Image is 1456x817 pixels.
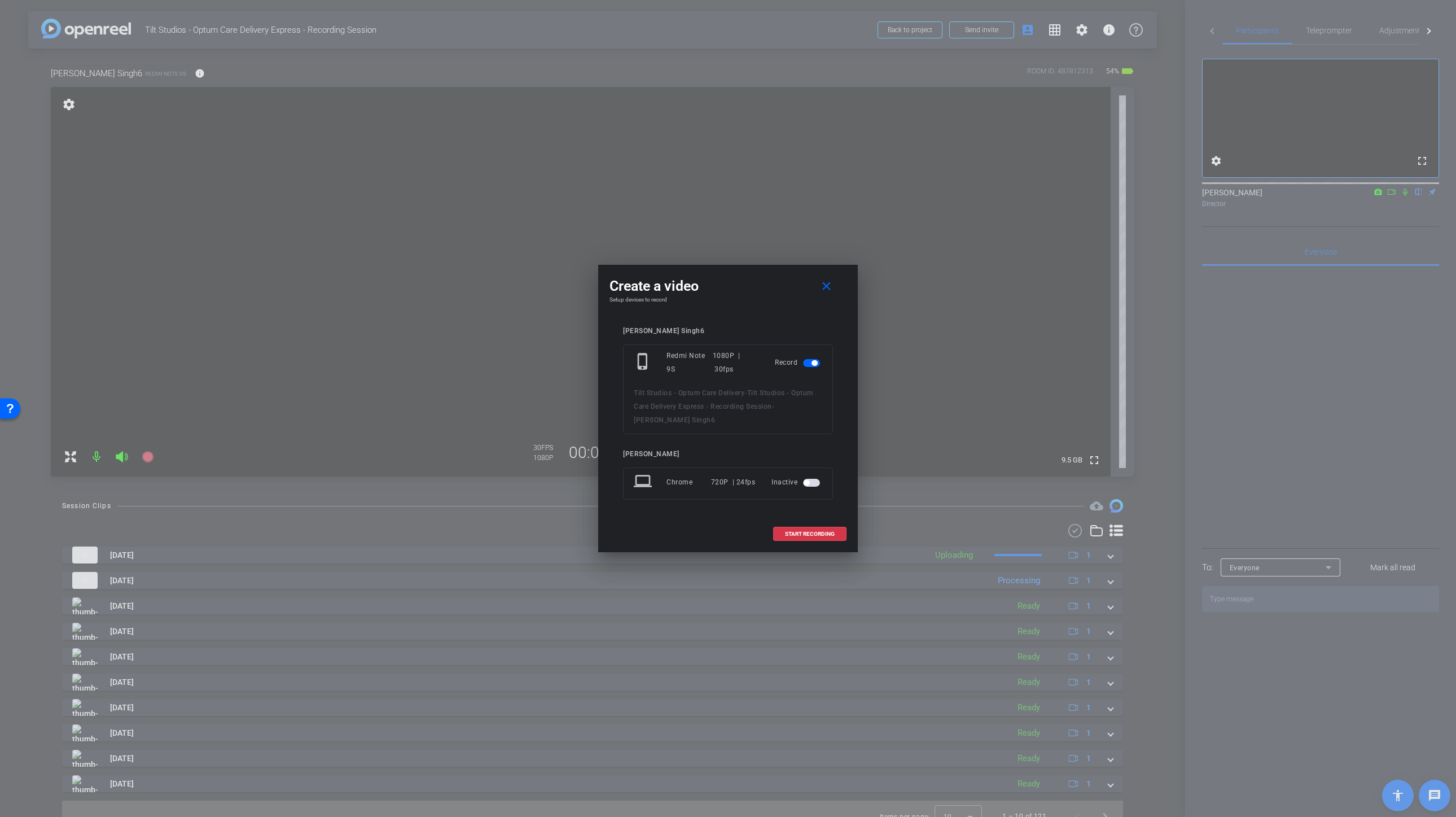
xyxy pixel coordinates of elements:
mat-icon: phone_iphone [634,352,654,373]
div: Inactive [771,472,822,492]
h4: Setup devices to record [609,296,847,303]
div: 1080P | 30fps [713,349,758,376]
span: [PERSON_NAME] Singh6 [634,416,715,424]
div: Chrome [666,472,711,492]
span: - [744,389,747,397]
span: START RECORDING [785,531,835,537]
div: Create a video [609,276,847,296]
div: [PERSON_NAME] [623,450,833,458]
div: Record [775,349,822,376]
span: - [772,403,775,410]
button: START RECORDING [773,527,847,541]
div: Redmi Note 9S [666,349,713,376]
div: [PERSON_NAME] Singh6 [623,327,833,335]
mat-icon: close [819,279,834,294]
span: Tilt Studios - Optum Care Delivery [634,389,744,397]
div: 720P | 24fps [711,472,756,492]
mat-icon: laptop [634,472,654,492]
